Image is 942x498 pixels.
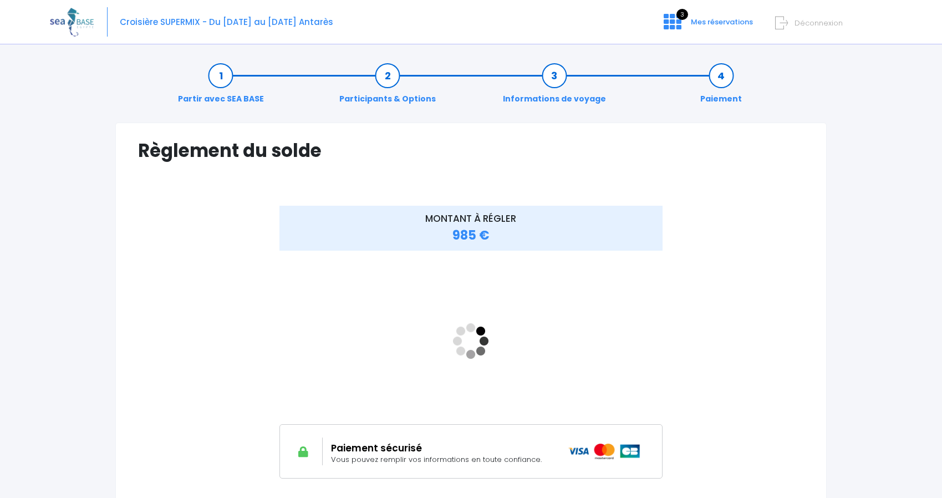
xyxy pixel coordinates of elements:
[331,454,542,465] span: Vous pouvez remplir vos informations en toute confiance.
[655,21,760,31] a: 3 Mes réservations
[425,212,516,225] span: MONTANT À RÉGLER
[172,70,269,105] a: Partir avec SEA BASE
[497,70,612,105] a: Informations de voyage
[452,227,490,244] span: 985 €
[334,70,441,105] a: Participants & Options
[120,16,333,28] span: Croisière SUPERMIX - Du [DATE] au [DATE] Antarès
[676,9,688,20] span: 3
[795,18,843,28] span: Déconnexion
[138,140,804,161] h1: Règlement du solde
[331,443,552,454] h2: Paiement sécurisé
[691,17,753,27] span: Mes réservations
[279,258,663,424] iframe: <!-- //required -->
[568,444,641,459] img: icons_paiement_securise@2x.png
[695,70,747,105] a: Paiement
